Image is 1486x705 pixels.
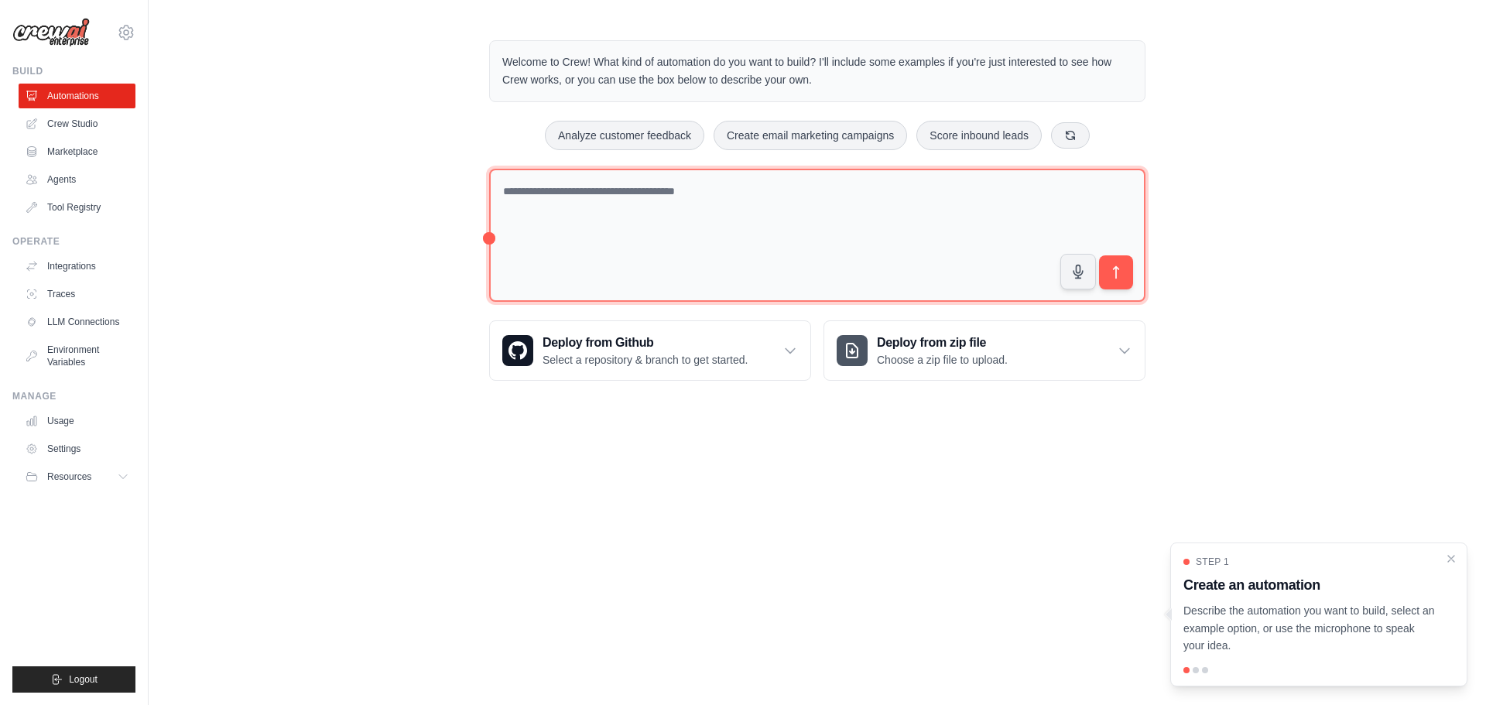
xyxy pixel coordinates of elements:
[1183,602,1436,655] p: Describe the automation you want to build, select an example option, or use the microphone to spe...
[1445,553,1457,565] button: Close walkthrough
[19,337,135,375] a: Environment Variables
[19,310,135,334] a: LLM Connections
[1409,631,1486,705] iframe: Chat Widget
[19,111,135,136] a: Crew Studio
[19,195,135,220] a: Tool Registry
[877,352,1008,368] p: Choose a zip file to upload.
[19,282,135,306] a: Traces
[877,334,1008,352] h3: Deploy from zip file
[19,254,135,279] a: Integrations
[19,167,135,192] a: Agents
[12,18,90,47] img: Logo
[19,84,135,108] a: Automations
[545,121,704,150] button: Analyze customer feedback
[543,352,748,368] p: Select a repository & branch to get started.
[12,390,135,402] div: Manage
[19,436,135,461] a: Settings
[1196,556,1229,568] span: Step 1
[19,139,135,164] a: Marketplace
[69,673,98,686] span: Logout
[1409,631,1486,705] div: Widget de chat
[1183,574,1436,596] h3: Create an automation
[19,409,135,433] a: Usage
[12,666,135,693] button: Logout
[714,121,907,150] button: Create email marketing campaigns
[543,334,748,352] h3: Deploy from Github
[502,53,1132,89] p: Welcome to Crew! What kind of automation do you want to build? I'll include some examples if you'...
[12,65,135,77] div: Build
[19,464,135,489] button: Resources
[12,235,135,248] div: Operate
[916,121,1042,150] button: Score inbound leads
[47,471,91,483] span: Resources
